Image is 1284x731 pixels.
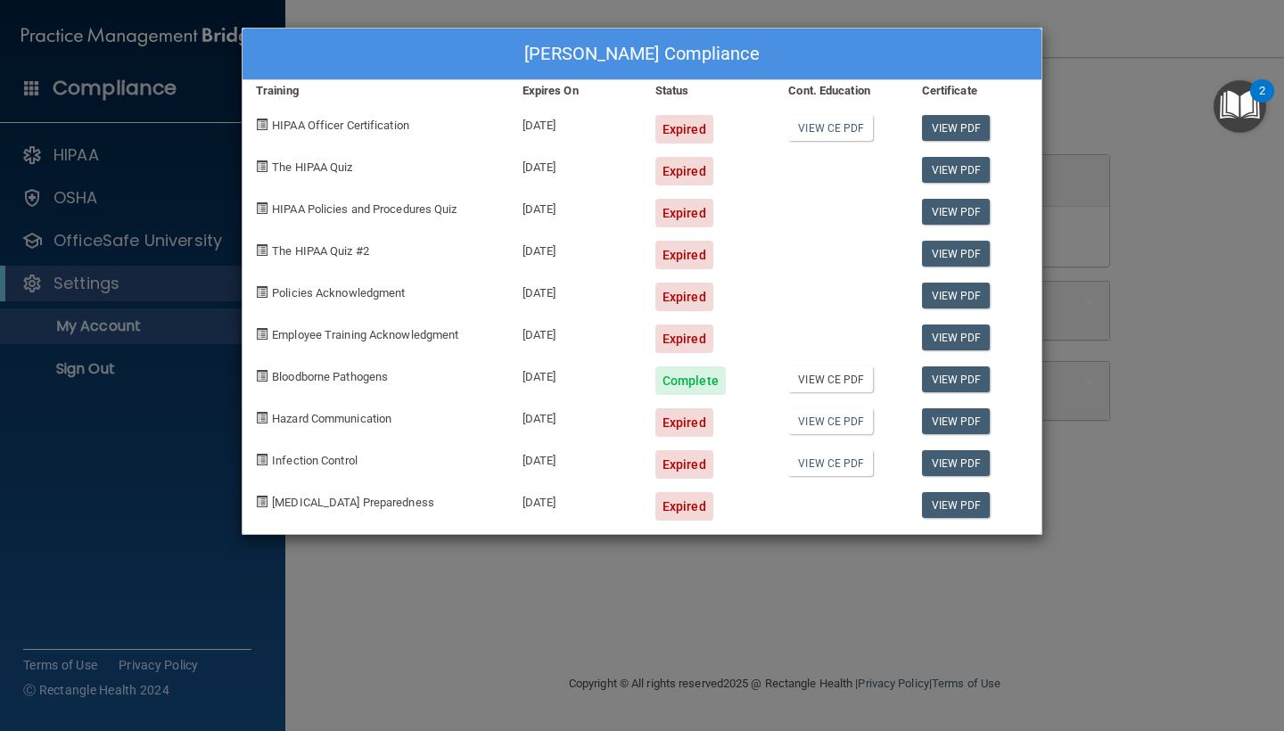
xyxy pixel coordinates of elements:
a: View PDF [922,115,991,141]
div: [DATE] [509,185,642,227]
div: Expired [655,241,713,269]
a: View PDF [922,492,991,518]
div: Expired [655,115,713,144]
div: Expired [655,408,713,437]
div: [DATE] [509,437,642,479]
span: HIPAA Policies and Procedures Quiz [272,202,457,216]
span: [MEDICAL_DATA] Preparedness [272,496,434,509]
div: [DATE] [509,311,642,353]
span: Employee Training Acknowledgment [272,328,458,341]
div: 2 [1259,91,1265,114]
div: [PERSON_NAME] Compliance [243,29,1041,80]
div: Expired [655,157,713,185]
div: Expires On [509,80,642,102]
button: Open Resource Center, 2 new notifications [1214,80,1266,133]
div: Status [642,80,775,102]
a: View PDF [922,450,991,476]
div: Complete [655,366,726,395]
a: View PDF [922,283,991,308]
div: Training [243,80,509,102]
div: Cont. Education [775,80,908,102]
div: Expired [655,199,713,227]
span: Bloodborne Pathogens [272,370,388,383]
span: Infection Control [272,454,358,467]
a: View CE PDF [788,408,873,434]
div: Expired [655,324,713,353]
div: [DATE] [509,479,642,521]
a: View PDF [922,408,991,434]
span: The HIPAA Quiz #2 [272,244,369,258]
a: View PDF [922,199,991,225]
div: Certificate [909,80,1041,102]
a: View CE PDF [788,450,873,476]
div: Expired [655,492,713,521]
div: Expired [655,283,713,311]
a: View CE PDF [788,366,873,392]
span: Hazard Communication [272,412,391,425]
span: Policies Acknowledgment [272,286,405,300]
div: [DATE] [509,353,642,395]
span: The HIPAA Quiz [272,160,352,174]
a: View CE PDF [788,115,873,141]
div: [DATE] [509,144,642,185]
div: Expired [655,450,713,479]
a: View PDF [922,324,991,350]
div: [DATE] [509,227,642,269]
span: HIPAA Officer Certification [272,119,409,132]
a: View PDF [922,157,991,183]
a: View PDF [922,241,991,267]
div: [DATE] [509,269,642,311]
a: View PDF [922,366,991,392]
div: [DATE] [509,395,642,437]
div: [DATE] [509,102,642,144]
